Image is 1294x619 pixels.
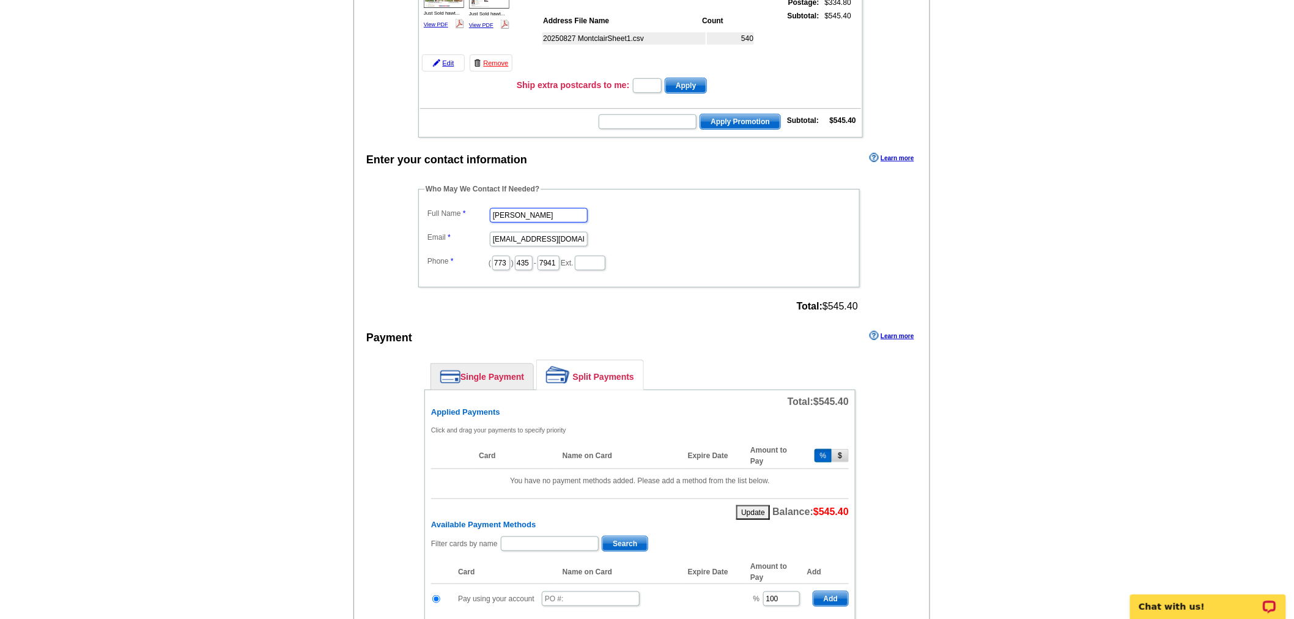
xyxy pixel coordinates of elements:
td: 540 [707,32,754,45]
button: Update [736,505,770,520]
span: Search [602,536,648,551]
th: Count [701,15,754,27]
button: % [815,449,832,462]
div: Enter your contact information [366,152,527,168]
h6: Applied Payments [431,407,849,417]
img: pdf_logo.png [500,20,509,29]
th: Name on Card [556,560,682,584]
td: $545.40 [821,10,852,73]
label: Filter cards by name [431,538,498,549]
strong: Total: [797,301,823,311]
label: Email [427,232,489,243]
a: View PDF [469,22,494,28]
th: Amount to Pay [744,443,807,469]
label: Phone [427,256,489,267]
span: $545.40 [813,506,849,517]
th: Address File Name [542,15,700,27]
h3: Ship extra postcards to me: [517,80,629,91]
span: Just Sold hawt... [424,10,460,16]
img: trashcan-icon.gif [474,59,481,67]
a: Learn more [870,153,914,163]
dd: ( ) - Ext. [424,253,854,272]
button: $ [832,449,849,462]
div: Payment [366,330,412,346]
th: Expire Date [682,443,744,469]
strong: Subtotal: [788,12,819,20]
span: $545.40 [797,301,858,312]
span: Total: [788,396,849,407]
button: Apply [665,78,707,94]
td: You have no payment methods added. Please add a method from the list below. [431,469,849,492]
strong: $545.40 [830,116,856,125]
a: Single Payment [431,364,533,390]
strong: Subtotal: [787,116,819,125]
a: Edit [422,54,465,72]
th: Name on Card [556,443,682,469]
th: Add [807,560,849,584]
span: Pay using your account [458,595,534,603]
span: Apply [665,78,706,93]
a: Learn more [870,331,914,341]
img: pdf_logo.png [455,19,464,28]
img: split-payment.png [546,366,570,384]
span: % [753,595,760,603]
span: Just Sold hawt... [469,11,505,17]
img: pencil-icon.gif [433,59,440,67]
label: Full Name [427,208,489,219]
iframe: LiveChat chat widget [1122,580,1294,619]
span: $545.40 [813,396,849,407]
h6: Available Payment Methods [431,520,849,530]
button: Search [602,536,648,552]
button: Apply Promotion [700,114,781,130]
a: View PDF [424,21,448,28]
th: Card [452,560,556,584]
span: Apply Promotion [700,114,780,129]
a: Split Payments [537,360,643,390]
input: PO #: [542,591,640,606]
img: single-payment.png [440,370,460,384]
span: Balance: [772,506,849,517]
th: Expire Date [682,560,744,584]
th: Amount to Pay [744,560,807,584]
legend: Who May We Contact If Needed? [424,183,541,195]
td: 20250827 MontclairSheet1.csv [542,32,706,45]
a: Remove [470,54,512,72]
button: Add [813,591,849,607]
span: Add [813,591,848,606]
p: Click and drag your payments to specify priority [431,424,849,436]
th: Card [473,443,556,469]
